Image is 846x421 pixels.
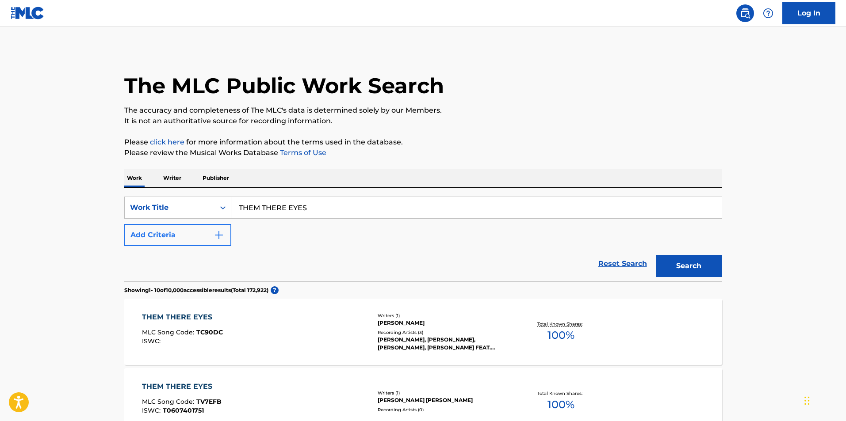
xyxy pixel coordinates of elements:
h1: The MLC Public Work Search [124,72,444,99]
p: The accuracy and completeness of The MLC's data is determined solely by our Members. [124,105,722,116]
div: Help [759,4,777,22]
p: Publisher [200,169,232,187]
p: Showing 1 - 10 of 10,000 accessible results (Total 172,922 ) [124,286,268,294]
div: [PERSON_NAME] [378,319,511,327]
button: Search [656,255,722,277]
p: It is not an authoritative source for recording information. [124,116,722,126]
p: Total Known Shares: [537,390,585,397]
span: 100 % [547,397,574,413]
span: ? [271,286,279,294]
iframe: Chat Widget [802,379,846,421]
a: Reset Search [594,254,651,273]
div: Writers ( 1 ) [378,312,511,319]
span: TV7EFB [196,398,222,406]
a: Public Search [736,4,754,22]
div: Work Title [130,202,210,213]
p: Total Known Shares: [537,321,585,327]
span: T0607401751 [163,406,204,414]
p: Please for more information about the terms used in the database. [124,137,722,148]
p: Work [124,169,145,187]
div: Writers ( 1 ) [378,390,511,396]
span: MLC Song Code : [142,328,196,336]
img: help [763,8,773,19]
div: [PERSON_NAME] [PERSON_NAME] [378,396,511,404]
img: MLC Logo [11,7,45,19]
p: Writer [161,169,184,187]
span: MLC Song Code : [142,398,196,406]
div: Recording Artists ( 3 ) [378,329,511,336]
div: THEM THERE EYES [142,381,222,392]
span: 100 % [547,327,574,343]
div: [PERSON_NAME], [PERSON_NAME], [PERSON_NAME], [PERSON_NAME] FEAT. [PERSON_NAME] [378,336,511,352]
a: Terms of Use [278,148,326,157]
p: Please review the Musical Works Database [124,148,722,158]
span: ISWC : [142,337,163,345]
form: Search Form [124,197,722,281]
button: Add Criteria [124,224,231,246]
a: Log In [782,2,835,24]
div: Recording Artists ( 0 ) [378,406,511,413]
a: THEM THERE EYESMLC Song Code:TC90DCISWC:Writers (1)[PERSON_NAME]Recording Artists (3)[PERSON_NAME... [124,299,722,365]
img: 9d2ae6d4665cec9f34b9.svg [214,230,224,240]
a: click here [150,138,184,146]
span: ISWC : [142,406,163,414]
div: Drag [804,387,810,414]
span: TC90DC [196,328,223,336]
img: search [740,8,750,19]
div: THEM THERE EYES [142,312,223,322]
